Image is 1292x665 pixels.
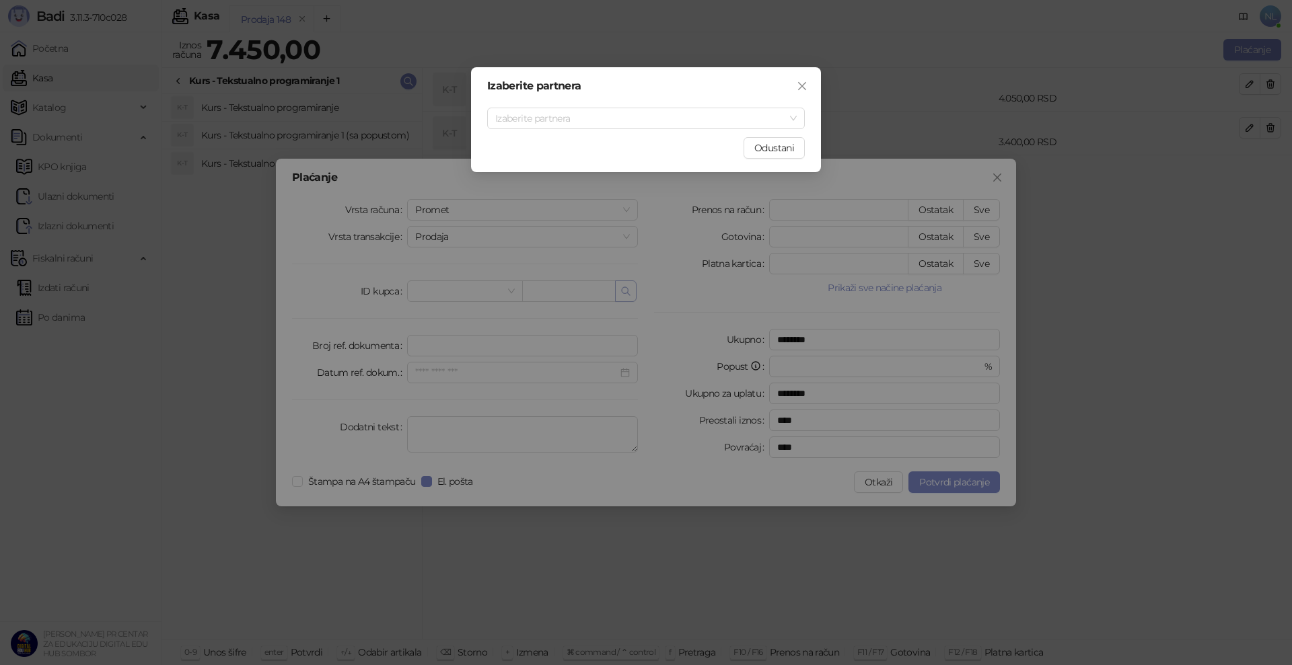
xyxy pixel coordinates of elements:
[744,137,805,159] button: Odustani
[754,142,794,154] span: Odustani
[487,81,805,91] div: Izaberite partnera
[797,81,808,91] span: close
[791,81,813,91] span: Zatvori
[791,75,813,97] button: Close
